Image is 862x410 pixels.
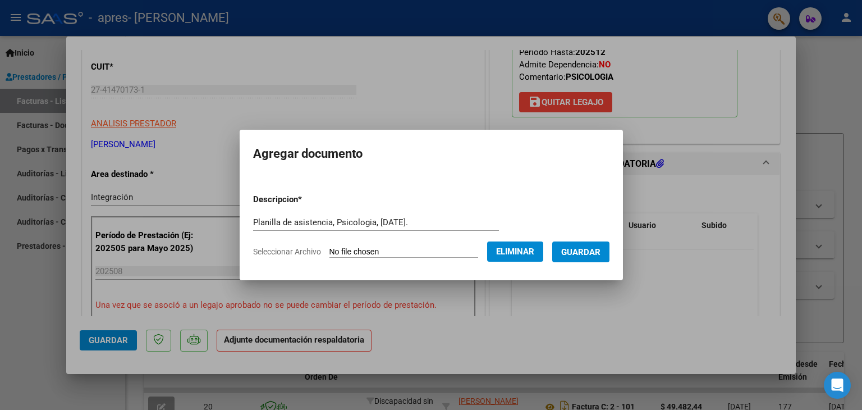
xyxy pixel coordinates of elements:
[561,247,600,257] span: Guardar
[552,242,609,262] button: Guardar
[253,193,360,206] p: Descripcion
[824,372,851,399] div: Open Intercom Messenger
[253,143,609,165] h2: Agregar documento
[253,247,321,256] span: Seleccionar Archivo
[487,242,543,262] button: Eliminar
[496,247,534,257] span: Eliminar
